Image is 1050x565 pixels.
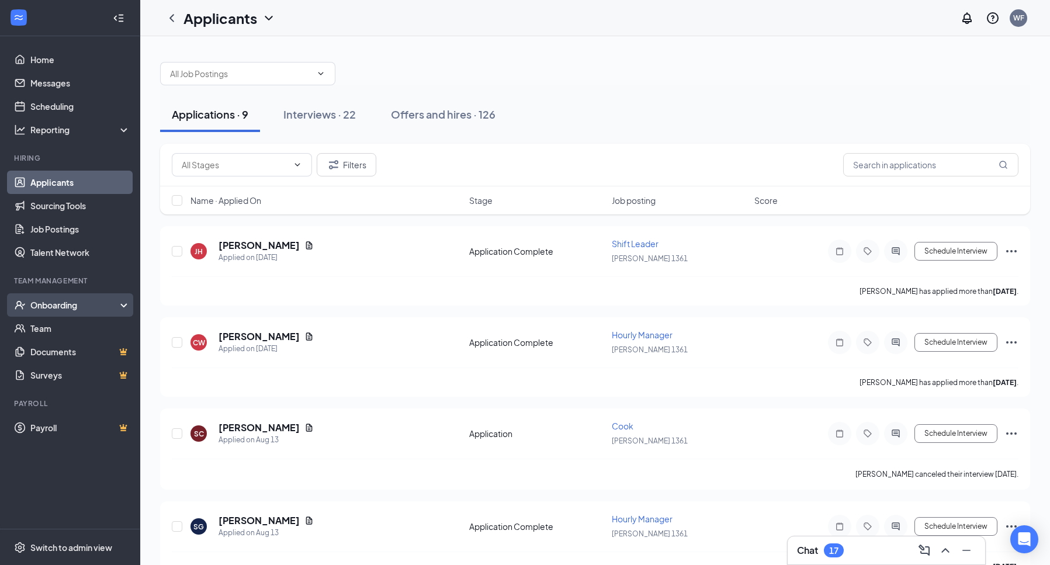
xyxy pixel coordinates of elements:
[469,195,493,206] span: Stage
[861,338,875,347] svg: Tag
[193,338,205,348] div: CW
[914,333,997,352] button: Schedule Interview
[30,71,130,95] a: Messages
[833,338,847,347] svg: Note
[612,421,633,431] span: Cook
[219,527,314,539] div: Applied on Aug 13
[219,343,314,355] div: Applied on [DATE]
[30,416,130,439] a: PayrollCrown
[14,124,26,136] svg: Analysis
[612,238,659,249] span: Shift Leader
[30,340,130,363] a: DocumentsCrown
[999,160,1008,169] svg: MagnifyingGlass
[262,11,276,25] svg: ChevronDown
[754,195,778,206] span: Score
[30,95,130,118] a: Scheduling
[14,542,26,553] svg: Settings
[993,378,1017,387] b: [DATE]
[861,522,875,531] svg: Tag
[219,252,314,264] div: Applied on [DATE]
[1004,335,1018,349] svg: Ellipses
[219,421,300,434] h5: [PERSON_NAME]
[30,317,130,340] a: Team
[889,522,903,531] svg: ActiveChat
[914,424,997,443] button: Schedule Interview
[612,345,688,354] span: [PERSON_NAME] 1361
[960,11,974,25] svg: Notifications
[30,241,130,264] a: Talent Network
[957,541,976,560] button: Minimize
[833,247,847,256] svg: Note
[889,247,903,256] svg: ActiveChat
[194,429,204,439] div: SC
[219,239,300,252] h5: [PERSON_NAME]
[917,543,931,557] svg: ComposeMessage
[612,195,656,206] span: Job posting
[936,541,955,560] button: ChevronUp
[327,158,341,172] svg: Filter
[30,171,130,194] a: Applicants
[317,153,376,176] button: Filter Filters
[843,153,1018,176] input: Search in applications
[855,469,1018,480] div: [PERSON_NAME] canceled their interview [DATE].
[469,428,605,439] div: Application
[283,107,356,122] div: Interviews · 22
[30,194,130,217] a: Sourcing Tools
[469,337,605,348] div: Application Complete
[829,546,838,556] div: 17
[304,516,314,525] svg: Document
[1013,13,1024,23] div: WF
[889,429,903,438] svg: ActiveChat
[612,529,688,538] span: [PERSON_NAME] 1361
[861,247,875,256] svg: Tag
[14,299,26,311] svg: UserCheck
[914,517,997,536] button: Schedule Interview
[1004,427,1018,441] svg: Ellipses
[1004,519,1018,533] svg: Ellipses
[612,436,688,445] span: [PERSON_NAME] 1361
[172,107,248,122] div: Applications · 9
[30,299,120,311] div: Onboarding
[612,514,673,524] span: Hourly Manager
[183,8,257,28] h1: Applicants
[993,287,1017,296] b: [DATE]
[986,11,1000,25] svg: QuestionInfo
[469,521,605,532] div: Application Complete
[861,429,875,438] svg: Tag
[190,195,261,206] span: Name · Applied On
[860,286,1018,296] p: [PERSON_NAME] has applied more than .
[30,363,130,387] a: SurveysCrown
[612,254,688,263] span: [PERSON_NAME] 1361
[304,332,314,341] svg: Document
[469,245,605,257] div: Application Complete
[914,242,997,261] button: Schedule Interview
[14,276,128,286] div: Team Management
[219,434,314,446] div: Applied on Aug 13
[797,544,818,557] h3: Chat
[833,429,847,438] svg: Note
[391,107,495,122] div: Offers and hires · 126
[833,522,847,531] svg: Note
[182,158,288,171] input: All Stages
[1004,244,1018,258] svg: Ellipses
[170,67,311,80] input: All Job Postings
[14,153,128,163] div: Hiring
[30,217,130,241] a: Job Postings
[30,48,130,71] a: Home
[165,11,179,25] svg: ChevronLeft
[293,160,302,169] svg: ChevronDown
[959,543,973,557] svg: Minimize
[13,12,25,23] svg: WorkstreamLogo
[304,241,314,250] svg: Document
[219,514,300,527] h5: [PERSON_NAME]
[30,542,112,553] div: Switch to admin view
[30,124,131,136] div: Reporting
[193,522,204,532] div: SG
[219,330,300,343] h5: [PERSON_NAME]
[304,423,314,432] svg: Document
[889,338,903,347] svg: ActiveChat
[1010,525,1038,553] div: Open Intercom Messenger
[195,247,203,256] div: JH
[612,330,673,340] span: Hourly Manager
[113,12,124,24] svg: Collapse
